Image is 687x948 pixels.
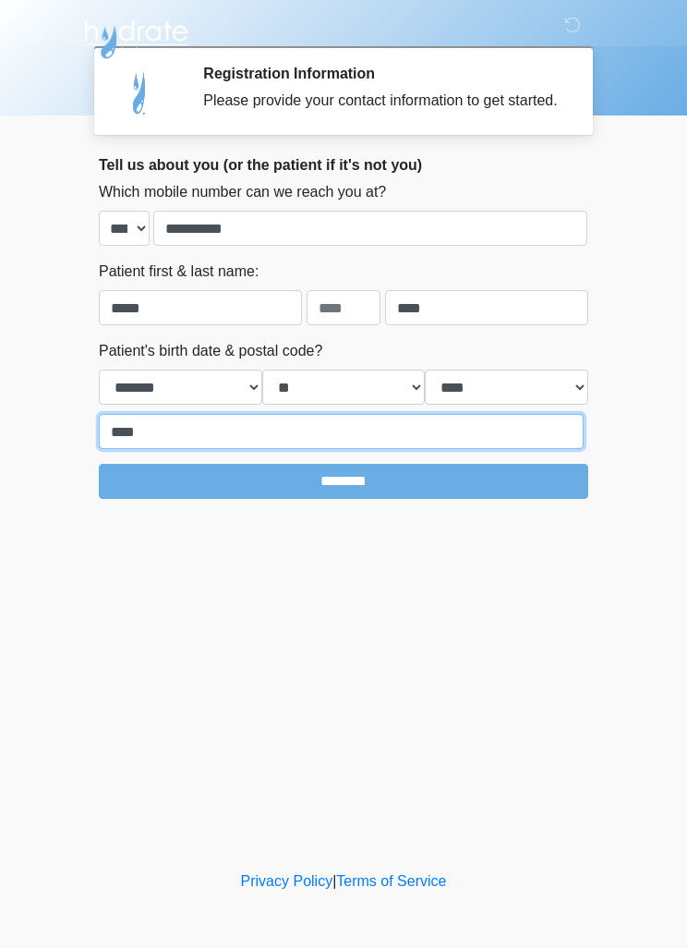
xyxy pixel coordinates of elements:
[336,873,446,889] a: Terms of Service
[80,14,191,60] img: Hydrate IV Bar - Chandler Logo
[99,261,259,283] label: Patient first & last name:
[99,156,588,174] h2: Tell us about you (or the patient if it's not you)
[203,90,560,112] div: Please provide your contact information to get started.
[241,873,333,889] a: Privacy Policy
[99,181,386,203] label: Which mobile number can we reach you at?
[332,873,336,889] a: |
[99,340,322,362] label: Patient's birth date & postal code?
[113,65,168,120] img: Agent Avatar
